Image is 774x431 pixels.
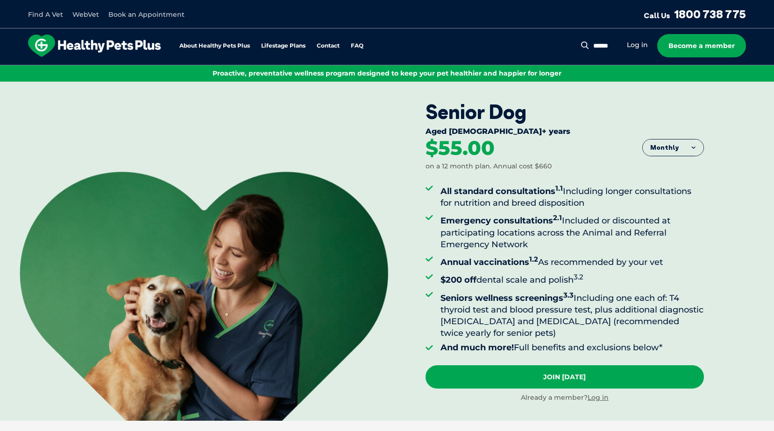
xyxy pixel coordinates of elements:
[28,10,63,19] a: Find A Vet
[440,215,562,226] strong: Emergency consultations
[563,291,574,299] sup: 3.3
[179,43,250,49] a: About Healthy Pets Plus
[440,275,476,285] strong: $200 off
[627,41,648,49] a: Log in
[440,342,704,354] li: Full benefits and exclusions below*
[643,139,703,156] button: Monthly
[20,172,388,421] img: <br /> <b>Warning</b>: Undefined variable $title in <b>/var/www/html/current/codepool/wp-content/...
[440,257,538,267] strong: Annual vaccinations
[426,127,704,138] div: Aged [DEMOGRAPHIC_DATA]+ years
[426,365,704,389] a: Join [DATE]
[426,393,704,403] div: Already a member?
[440,293,574,303] strong: Seniors wellness screenings
[440,253,704,268] li: As recommended by your vet
[261,43,305,49] a: Lifestage Plans
[579,41,591,50] button: Search
[108,10,185,19] a: Book an Appointment
[213,69,561,77] span: Proactive, preventative wellness program designed to keep your pet healthier and happier for longer
[553,213,562,222] sup: 2.1
[574,272,583,281] sup: 3.2
[351,43,363,49] a: FAQ
[426,138,495,159] div: $55.00
[317,43,340,49] a: Contact
[440,342,514,353] strong: And much more!
[426,162,552,171] div: on a 12 month plan. Annual cost $660
[644,11,670,20] span: Call Us
[529,255,538,264] sup: 1.2
[588,393,609,402] a: Log in
[644,7,746,21] a: Call Us1800 738 775
[440,289,704,340] li: Including one each of: T4 thyroid test and blood pressure test, plus additional diagnostic [MEDIC...
[555,184,563,193] sup: 1.1
[440,186,563,196] strong: All standard consultations
[426,100,704,124] div: Senior Dog
[28,35,161,57] img: hpp-logo
[440,182,704,209] li: Including longer consultations for nutrition and breed disposition
[440,271,704,286] li: dental scale and polish
[657,34,746,57] a: Become a member
[72,10,99,19] a: WebVet
[440,212,704,250] li: Included or discounted at participating locations across the Animal and Referral Emergency Network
